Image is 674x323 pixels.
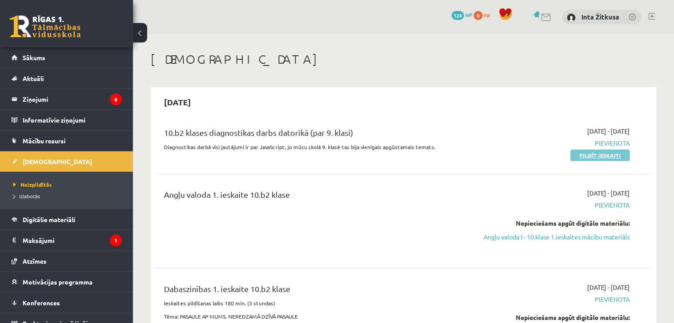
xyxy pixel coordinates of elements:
img: Inta Žitkusa [567,13,576,22]
a: Atzīmes [12,251,122,271]
span: Sākums [23,54,45,62]
span: xp [484,11,490,18]
span: [DATE] - [DATE] [587,127,630,136]
span: Izlabotās [13,192,40,200]
span: Konferences [23,299,60,307]
span: Atzīmes [23,257,47,265]
span: Pievienota [483,138,630,148]
a: Mācību resursi [12,131,122,151]
i: 1 [110,235,122,246]
a: Neizpildītās [13,181,124,188]
span: Motivācijas programma [23,278,93,286]
a: Aktuāli [12,68,122,88]
a: Ziņojumi6 [12,89,122,109]
i: 6 [110,93,122,105]
span: Pievienota [483,295,630,304]
span: 0 [474,11,483,20]
a: [DEMOGRAPHIC_DATA] [12,151,122,172]
div: Nepieciešams apgūt digitālo materiālu: [483,313,630,322]
h1: [DEMOGRAPHIC_DATA] [151,52,656,67]
a: Konferences [12,292,122,313]
div: Nepieciešams apgūt digitālo materiālu: [483,219,630,228]
a: Digitālie materiāli [12,209,122,230]
span: [DATE] - [DATE] [587,283,630,292]
a: Rīgas 1. Tālmācības vidusskola [10,15,81,38]
a: Maksājumi1 [12,230,122,250]
legend: Informatīvie ziņojumi [23,110,122,130]
a: Pildīt ieskaiti [570,150,630,161]
div: Angļu valoda 1. ieskaite 10.b2 klase [164,188,470,205]
span: Digitālie materiāli [23,215,75,223]
a: Motivācijas programma [12,272,122,292]
p: Tēma: PASAULE AP MUMS. NEREDZAMĀ DZĪVĀ PASAULE [164,312,470,320]
legend: Ziņojumi [23,89,122,109]
a: Angļu valoda I - 10.klase 1.ieskaites mācību materiāls [483,232,630,242]
a: Sākums [12,47,122,68]
a: Inta Žitkusa [581,12,619,21]
span: Aktuāli [23,74,44,82]
span: [DEMOGRAPHIC_DATA] [23,158,92,165]
div: Dabaszinības 1. ieskaite 10.b2 klase [164,283,470,299]
span: [DATE] - [DATE] [587,188,630,198]
div: 10.b2 klases diagnostikas darbs datorikā (par 9. klasi) [164,127,470,143]
a: Informatīvie ziņojumi [12,110,122,130]
span: Neizpildītās [13,181,52,188]
span: mP [465,11,472,18]
span: Pievienota [483,200,630,210]
a: 0 xp [474,11,494,18]
span: Mācību resursi [23,137,66,145]
span: 124 [452,11,464,20]
p: Diagnostikas darbā visi jautājumi ir par JavaScript, jo mūsu skolā 9. klasē tas bija vienīgais ap... [164,143,470,151]
h2: [DATE] [155,92,200,112]
a: 124 mP [452,11,472,18]
p: Ieskaites pildīšanas laiks 180 min. (3 stundas) [164,299,470,307]
legend: Maksājumi [23,230,122,250]
a: Izlabotās [13,192,124,200]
